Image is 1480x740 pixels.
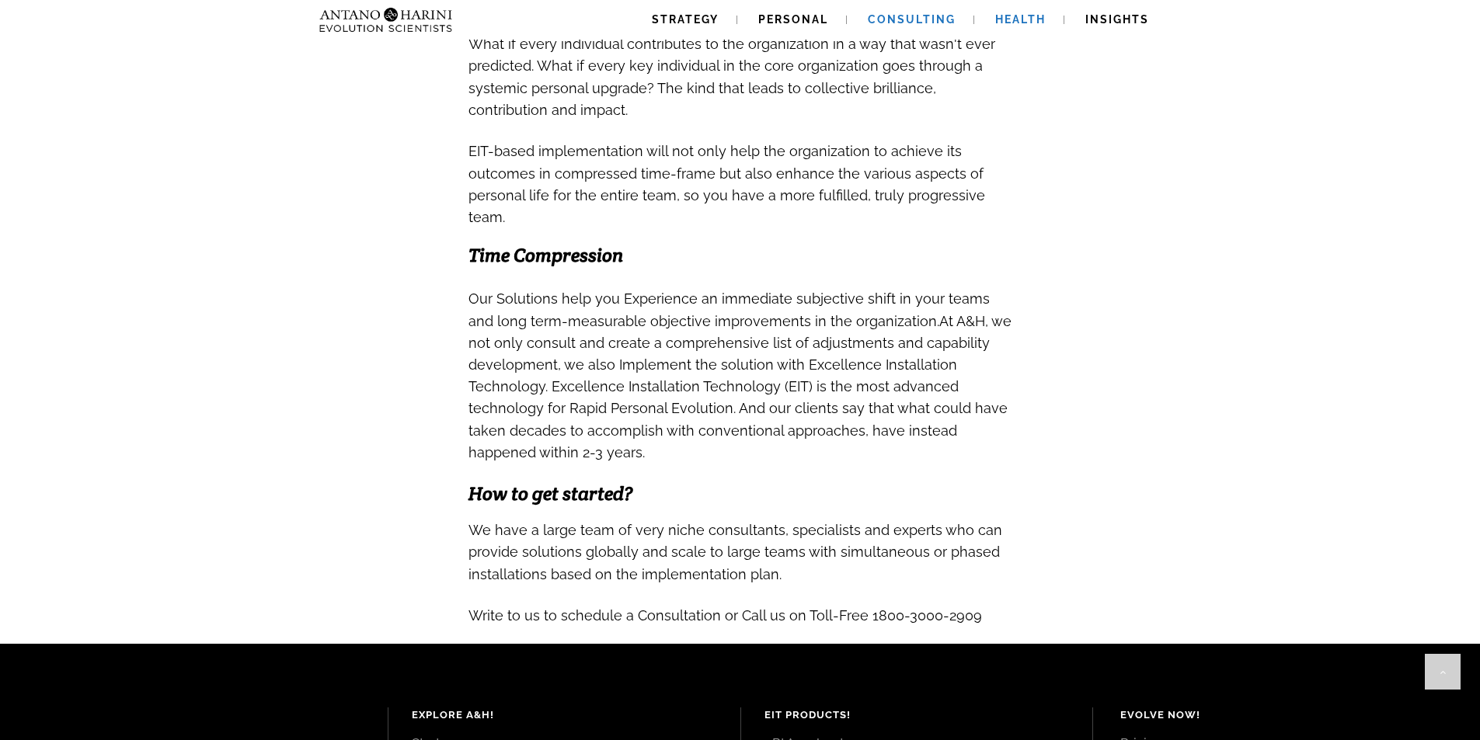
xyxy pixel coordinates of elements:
[468,481,632,505] span: How to get started?
[652,13,719,26] span: Strategy
[468,36,995,118] span: What if every individual contributes to the organization in a way that wasn't ever predicted. Wha...
[468,243,623,267] span: Time Compression
[468,143,985,225] span: EIT-based implementation will not only help the organization to achieve its outcomes in compresse...
[868,13,956,26] span: Consulting
[468,522,1002,582] span: We have a large team of very niche consultants, specialists and experts who can provide solutions...
[995,13,1046,26] span: Health
[764,707,1070,723] h4: EIT Products!
[412,707,717,723] h4: Explore A&H!
[468,607,982,624] span: Write to us to schedule a Consultation or Call us on Toll-Free 1800-3000-2909
[758,13,828,26] span: Personal
[1085,13,1149,26] span: Insights
[1120,707,1445,723] h4: Evolve Now!
[468,290,990,328] span: Our Solutions help you Experience an immediate subjective shift in your teams and long term-measu...
[468,313,1012,460] span: At A&H, we not only consult and create a comprehensive list of adjustments and capability develop...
